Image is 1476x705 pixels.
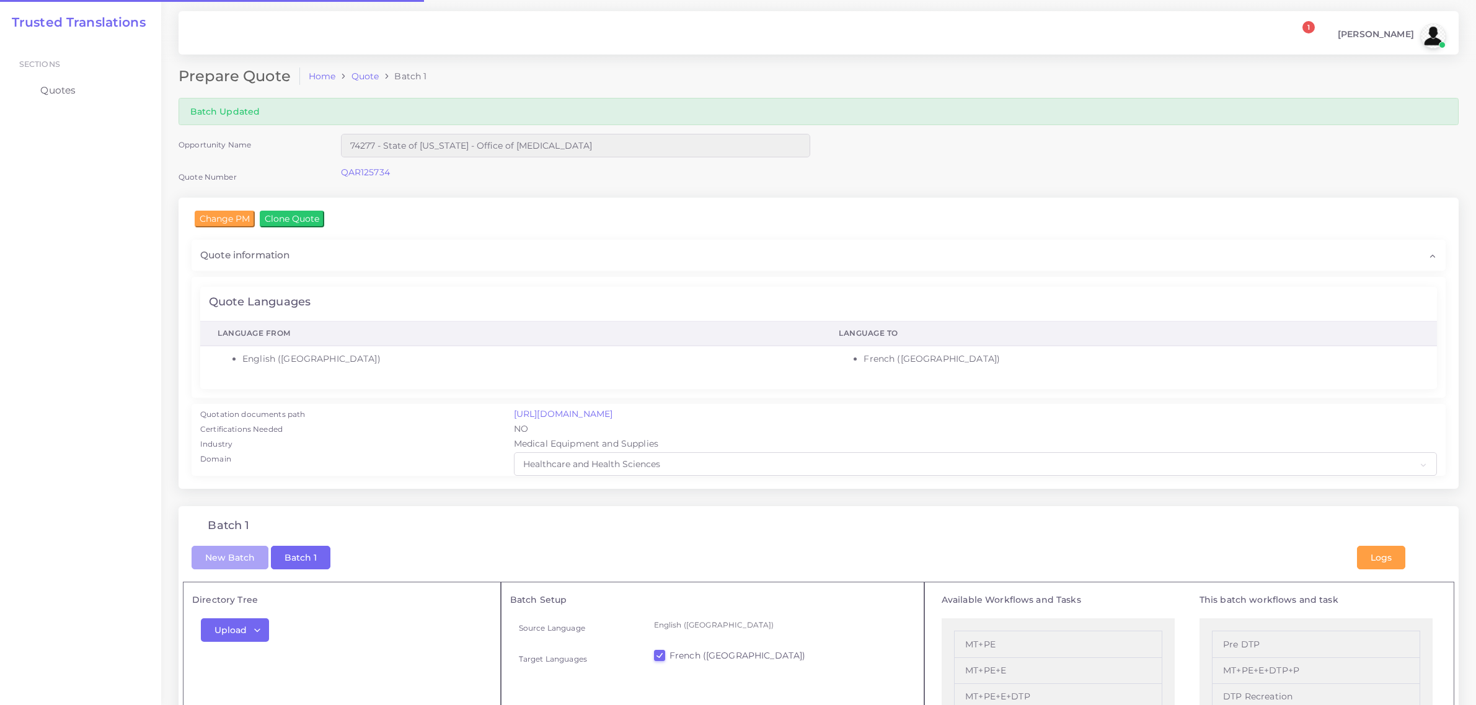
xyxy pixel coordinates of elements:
h5: Available Workflows and Tasks [942,595,1175,605]
label: Industry [200,439,232,450]
input: Clone Quote [260,211,324,227]
li: MT+PE [954,631,1162,657]
label: Quote Number [179,172,237,182]
a: New Batch [192,551,268,563]
label: Source Language [519,623,585,633]
a: 1 [1291,28,1313,45]
button: New Batch [192,546,268,569]
label: Target Languages [519,654,587,664]
h5: This batch workflows and task [1200,595,1433,605]
li: French ([GEOGRAPHIC_DATA]) [864,352,1420,366]
span: Logs [1371,552,1392,563]
th: Language From [200,322,821,346]
button: Upload [201,618,269,642]
span: 1 [1302,21,1315,33]
span: Quotes [40,84,76,97]
li: English ([GEOGRAPHIC_DATA]) [242,352,804,366]
h5: Directory Tree [192,595,492,605]
a: [PERSON_NAME]avatar [1332,24,1450,48]
h2: Prepare Quote [179,68,300,85]
label: French ([GEOGRAPHIC_DATA]) [670,649,806,662]
li: Batch 1 [379,70,426,82]
p: English ([GEOGRAPHIC_DATA]) [654,618,907,631]
div: Batch Updated [179,98,1459,125]
input: Change PM [195,211,255,227]
th: Language To [821,322,1437,346]
a: Home [309,70,336,82]
a: QAR125734 [341,167,390,178]
a: Trusted Translations [3,15,146,30]
span: Quote information [200,248,289,262]
span: [PERSON_NAME] [1338,30,1414,38]
div: Medical Equipment and Supplies [505,437,1446,452]
a: [URL][DOMAIN_NAME] [514,408,613,419]
button: Logs [1357,546,1405,569]
li: MT+PE+E+DTP+P [1212,658,1420,684]
div: NO [505,423,1446,437]
h4: Quote Languages [209,296,311,309]
img: avatar [1421,24,1446,48]
div: Quote information [192,240,1446,271]
label: Certifications Needed [200,424,283,435]
h5: Batch Setup [510,595,916,605]
h4: Batch 1 [208,519,249,533]
label: Domain [200,453,231,465]
label: Opportunity Name [179,139,251,150]
span: Sections [19,59,60,69]
li: MT+PE+E [954,658,1162,684]
button: Batch 1 [271,546,330,569]
a: Batch 1 [271,551,330,563]
a: Quotes [9,77,152,103]
label: Quotation documents path [200,409,305,420]
a: Quote [351,70,379,82]
li: Pre DTP [1212,631,1420,657]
